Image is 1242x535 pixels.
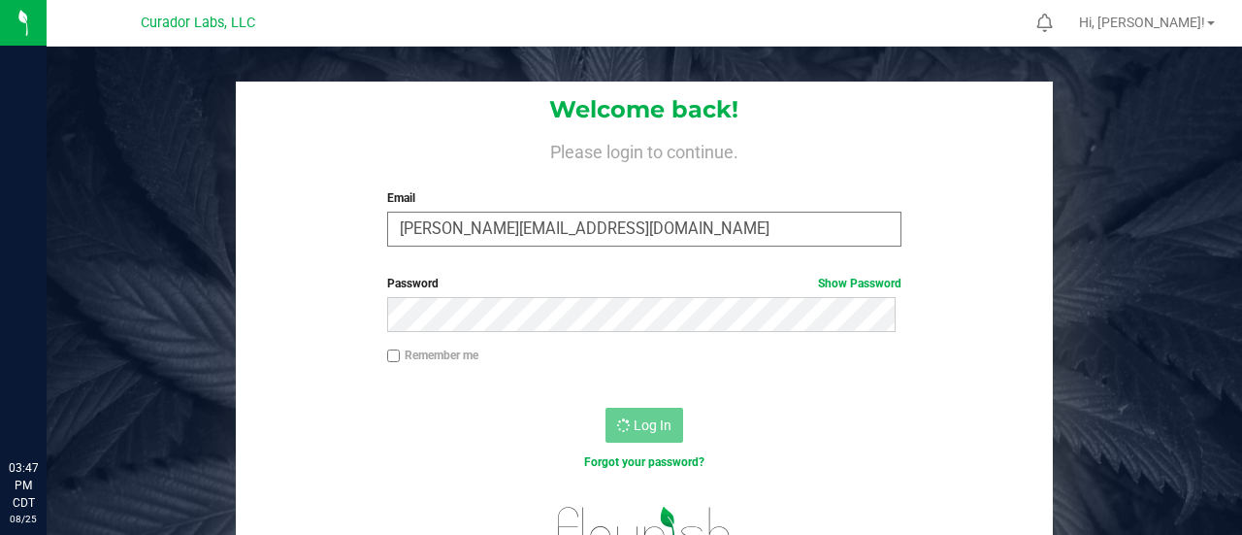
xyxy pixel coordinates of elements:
button: Log In [605,408,683,443]
span: Hi, [PERSON_NAME]! [1079,15,1205,30]
label: Remember me [387,347,478,364]
a: Forgot your password? [584,455,704,469]
input: Remember me [387,350,401,363]
p: 03:47 PM CDT [9,459,38,512]
a: Show Password [818,277,901,290]
span: Curador Labs, LLC [141,15,255,31]
h4: Please login to continue. [236,139,1052,162]
label: Email [387,189,902,207]
p: 08/25 [9,512,38,526]
h1: Welcome back! [236,97,1052,122]
span: Password [387,277,439,290]
span: Log In [634,418,671,433]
